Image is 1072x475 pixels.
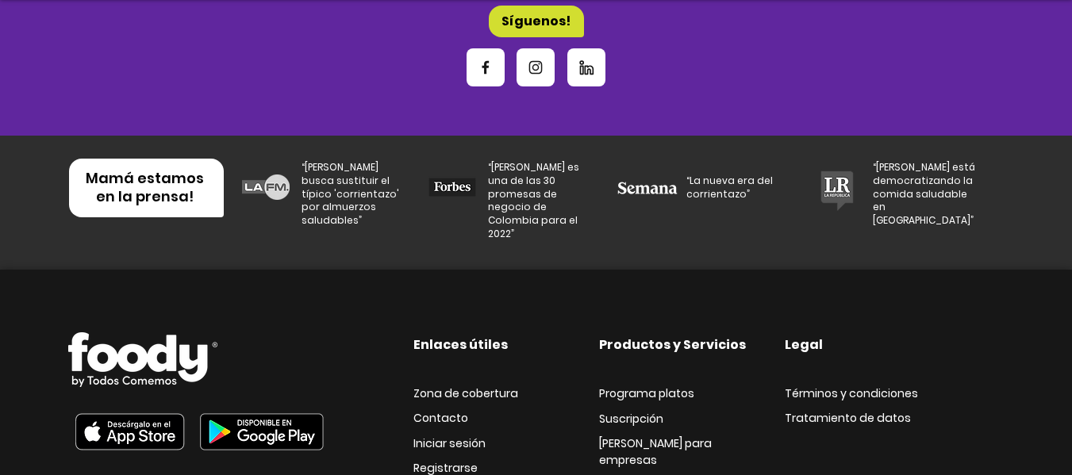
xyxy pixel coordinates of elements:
a: Zona de cobertura [413,387,518,400]
a: Contacto [413,412,468,425]
a: Instagram [517,48,555,86]
span: Zona de cobertura [413,385,518,401]
span: Términos y condiciones [785,385,918,401]
a: [PERSON_NAME] para empresas [599,437,712,467]
span: Síguenos! [501,12,571,30]
span: Contacto [413,410,468,426]
span: Legal [785,335,823,354]
span: [PERSON_NAME] para empresas [599,435,712,468]
span: Programa platos [599,385,694,401]
a: Suscripción [599,412,663,426]
img: Logo_Foody V2.0.0 (2).png [68,332,217,387]
img: Foody app movil en App Store.png [68,404,191,459]
span: Mamá estamos en la prensa! [86,168,204,206]
a: Registrarse [413,462,478,475]
span: Iniciar sesión [413,435,486,451]
iframe: Messagebird Livechat Widget [980,383,1056,459]
a: Tratamiento de datos [785,412,911,425]
a: Linkedin [567,48,605,86]
img: forbes.png [428,174,476,200]
img: Semana_(Colombia)_logo 1_edited.png [616,181,679,195]
a: Términos y condiciones [785,387,918,400]
span: Productos y Servicios [599,335,746,354]
span: Tratamiento de datos [785,410,911,426]
span: “[PERSON_NAME] es una de las 30 promesas de negocio de Colombia para el 2022” [488,160,579,240]
a: Programa platos [599,387,694,400]
img: lafm.png [242,174,290,200]
span: Suscripción [599,411,663,427]
img: lrepublica.png [813,168,861,214]
img: Foody app movil en Play Store.png [191,404,332,459]
span: “La nueva era del corrientazo” [686,174,773,201]
span: Enlaces útiles [413,335,508,354]
span: “[PERSON_NAME] busca sustituir el típico 'corrientazo' por almuerzos saludables” [302,160,399,227]
a: Facebook [467,48,505,86]
a: Iniciar sesión [413,437,486,450]
span: “[PERSON_NAME] está democratizando la comida saludable en [GEOGRAPHIC_DATA]” [873,160,975,227]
